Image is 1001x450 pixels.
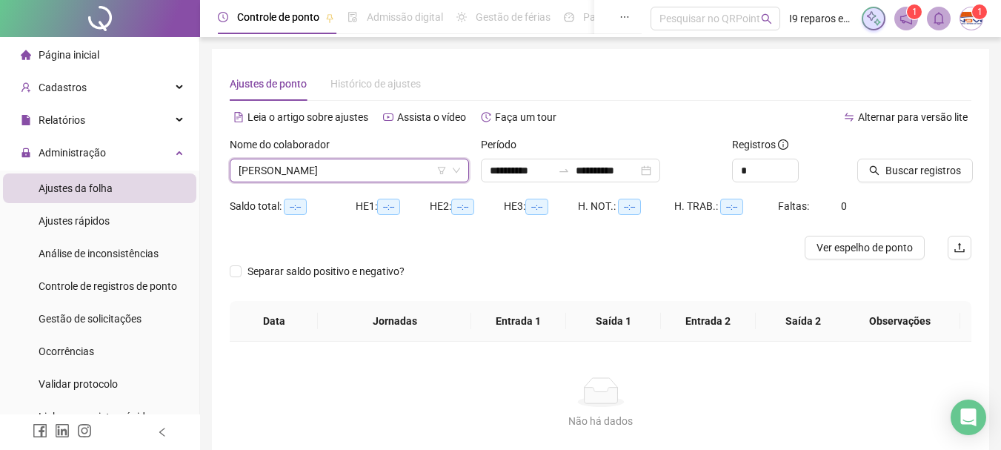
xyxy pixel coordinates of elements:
[21,50,31,60] span: home
[858,111,968,123] span: Alternar para versão lite
[39,313,142,325] span: Gestão de solicitações
[39,114,85,126] span: Relatórios
[558,165,570,176] span: to
[618,199,641,215] span: --:--
[525,199,548,215] span: --:--
[55,423,70,438] span: linkedin
[839,301,960,342] th: Observações
[347,12,358,22] span: file-done
[39,182,113,194] span: Ajustes da folha
[960,7,982,30] img: 90218
[451,199,474,215] span: --:--
[284,199,307,215] span: --:--
[951,400,986,435] div: Open Intercom Messenger
[356,198,430,215] div: HE 1:
[566,301,661,342] th: Saída 1
[789,10,853,27] span: I9 reparos em Containers
[761,13,772,24] span: search
[39,280,177,292] span: Controle de registros de ponto
[972,4,987,19] sup: Atualize o seu contato no menu Meus Dados
[954,242,965,254] span: upload
[230,78,307,90] span: Ajustes de ponto
[977,7,982,17] span: 1
[481,136,526,153] label: Período
[233,112,244,122] span: file-text
[932,12,945,25] span: bell
[330,78,421,90] span: Histórico de ajustes
[21,115,31,125] span: file
[247,413,954,429] div: Não há dados
[21,148,31,158] span: lock
[720,199,743,215] span: --:--
[39,49,99,61] span: Página inicial
[869,165,879,176] span: search
[899,12,913,25] span: notification
[907,4,922,19] sup: 1
[857,159,973,182] button: Buscar registros
[39,215,110,227] span: Ajustes rápidos
[885,162,961,179] span: Buscar registros
[230,198,356,215] div: Saldo total:
[481,112,491,122] span: history
[230,301,318,342] th: Data
[471,301,566,342] th: Entrada 1
[325,13,334,22] span: pushpin
[383,112,393,122] span: youtube
[39,248,159,259] span: Análise de inconsistências
[39,147,106,159] span: Administração
[456,12,467,22] span: sun
[39,345,94,357] span: Ocorrências
[39,378,118,390] span: Validar protocolo
[476,11,551,23] span: Gestão de férias
[230,136,339,153] label: Nome do colaborador
[578,198,674,215] div: H. NOT.:
[851,313,948,329] span: Observações
[778,139,788,150] span: info-circle
[77,423,92,438] span: instagram
[452,166,461,175] span: down
[805,236,925,259] button: Ver espelho de ponto
[33,423,47,438] span: facebook
[430,198,504,215] div: HE 2:
[756,301,851,342] th: Saída 2
[844,112,854,122] span: swap
[558,165,570,176] span: swap-right
[377,199,400,215] span: --:--
[841,200,847,212] span: 0
[242,263,410,279] span: Separar saldo positivo e negativo?
[865,10,882,27] img: sparkle-icon.fc2bf0ac1784a2077858766a79e2daf3.svg
[437,166,446,175] span: filter
[778,200,811,212] span: Faltas:
[239,159,460,182] span: LEONARDO DA SILVA MELO
[661,301,756,342] th: Entrada 2
[619,12,630,22] span: ellipsis
[39,82,87,93] span: Cadastros
[732,136,788,153] span: Registros
[237,11,319,23] span: Controle de ponto
[247,111,368,123] span: Leia o artigo sobre ajustes
[674,198,778,215] div: H. TRAB.:
[817,239,913,256] span: Ver espelho de ponto
[397,111,466,123] span: Assista o vídeo
[157,427,167,437] span: left
[318,301,470,342] th: Jornadas
[39,411,151,423] span: Link para registro rápido
[504,198,578,215] div: HE 3:
[912,7,917,17] span: 1
[495,111,556,123] span: Faça um tour
[583,11,641,23] span: Painel do DP
[564,12,574,22] span: dashboard
[218,12,228,22] span: clock-circle
[21,82,31,93] span: user-add
[367,11,443,23] span: Admissão digital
